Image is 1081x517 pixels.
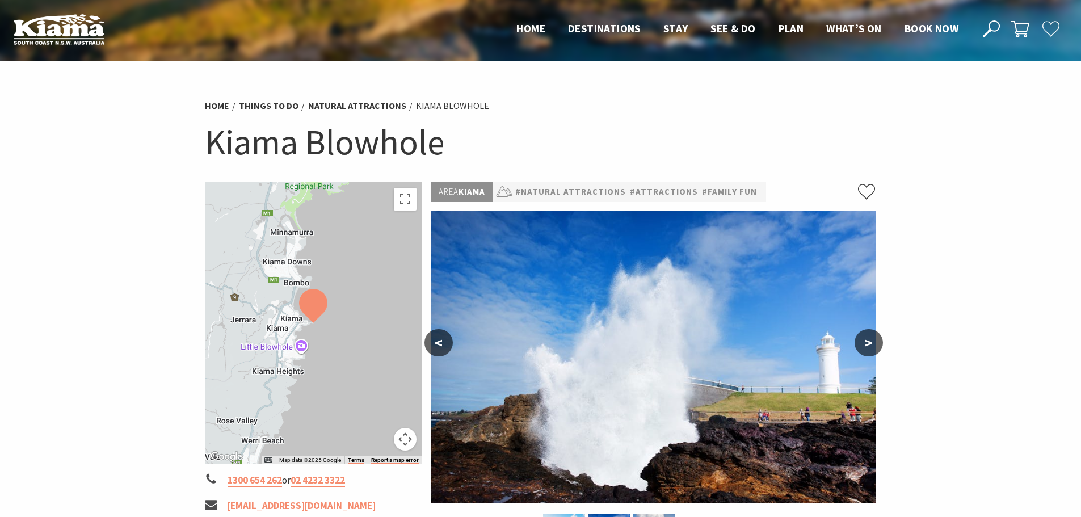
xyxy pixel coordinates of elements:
img: Google [208,449,245,464]
a: Home [205,100,229,112]
a: #Natural Attractions [515,185,626,199]
nav: Main Menu [505,20,970,39]
span: What’s On [826,22,882,35]
a: Open this area in Google Maps (opens a new window) [208,449,245,464]
span: Area [439,186,459,197]
li: or [205,473,423,488]
span: See & Do [710,22,755,35]
span: Stay [663,22,688,35]
button: > [855,329,883,356]
a: #Attractions [630,185,698,199]
button: Toggle fullscreen view [394,188,417,211]
span: Map data ©2025 Google [279,457,341,463]
span: Book now [905,22,958,35]
span: Home [516,22,545,35]
a: Natural Attractions [308,100,406,112]
button: Map camera controls [394,428,417,451]
h1: Kiama Blowhole [205,119,877,165]
a: 02 4232 3322 [291,474,345,487]
span: Plan [779,22,804,35]
a: [EMAIL_ADDRESS][DOMAIN_NAME] [228,499,376,512]
img: Kiama Logo [14,14,104,45]
a: Things To Do [239,100,298,112]
button: Keyboard shortcuts [264,456,272,464]
button: < [424,329,453,356]
a: Terms (opens in new tab) [348,457,364,464]
a: Report a map error [371,457,419,464]
p: Kiama [431,182,493,202]
a: #Family Fun [702,185,757,199]
span: Destinations [568,22,641,35]
li: Kiama Blowhole [416,99,489,114]
a: 1300 654 262 [228,474,282,487]
img: Kiama Blowhole [431,211,876,503]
